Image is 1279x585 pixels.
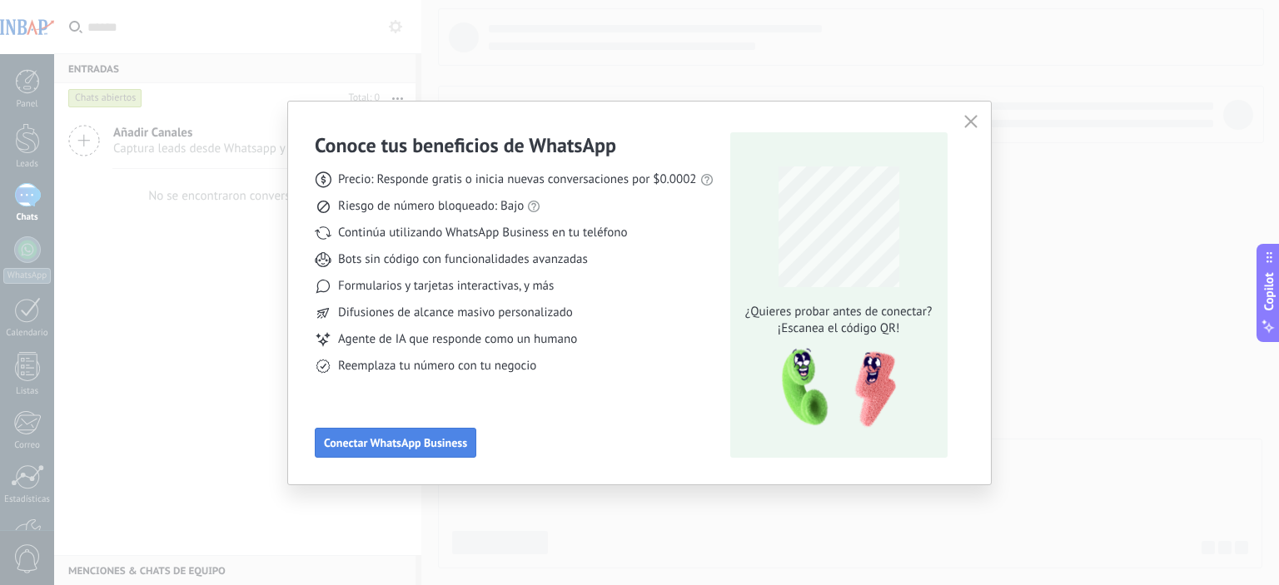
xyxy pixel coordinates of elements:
img: qr-pic-1x.png [768,344,899,433]
h3: Conoce tus beneficios de WhatsApp [315,132,616,158]
span: Agente de IA que responde como un humano [338,331,577,348]
span: Conectar WhatsApp Business [324,437,467,449]
span: Formularios y tarjetas interactivas, y más [338,278,554,295]
span: Continúa utilizando WhatsApp Business en tu teléfono [338,225,627,241]
span: ¡Escanea el código QR! [740,320,937,337]
span: Difusiones de alcance masivo personalizado [338,305,573,321]
span: Copilot [1261,272,1277,310]
span: Bots sin código con funcionalidades avanzadas [338,251,588,268]
button: Conectar WhatsApp Business [315,428,476,458]
span: Reemplaza tu número con tu negocio [338,358,536,374]
span: ¿Quieres probar antes de conectar? [740,304,937,320]
span: Riesgo de número bloqueado: Bajo [338,198,524,215]
span: Precio: Responde gratis o inicia nuevas conversaciones por $0.0002 [338,171,697,188]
